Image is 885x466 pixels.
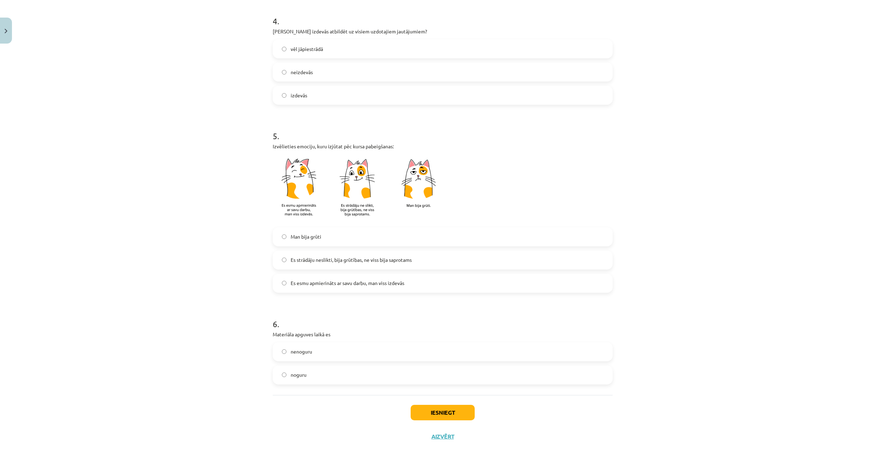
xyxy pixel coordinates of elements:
[273,28,613,35] p: [PERSON_NAME] izdevās atbildēt uz visiem uzdotajiem jautājumiem?
[282,349,286,354] input: nenoguru
[273,119,613,141] h1: 5 .
[282,70,286,75] input: neizdevās
[5,29,7,33] img: icon-close-lesson-0947bae3869378f0d4975bcd49f059093ad1ed9edebbc8119c70593378902aed.svg
[273,4,613,26] h1: 4 .
[282,258,286,262] input: Es strādāju neslikti, bija grūtības, ne viss bija saprotams
[429,433,456,440] button: Aizvērt
[273,331,613,338] p: Materiāla apguves laikā es
[273,143,613,150] p: Izvēlieties emociju, kuru izjūtat pēc kursa pabeigšanas:
[282,234,286,239] input: Man bija grūti
[282,47,286,51] input: vēl jāpiestrādā
[282,373,286,377] input: noguru
[291,69,313,76] span: neizdevās
[291,233,321,240] span: Man bija grūti
[291,279,404,287] span: Es esmu apmierināts ar savu darbu, man viss izdevās
[291,256,412,264] span: Es strādāju neslikti, bija grūtības, ne viss bija saprotams
[273,307,613,329] h1: 6 .
[291,92,307,99] span: izdevās
[411,405,475,420] button: Iesniegt
[291,348,312,355] span: nenoguru
[291,45,323,53] span: vēl jāpiestrādā
[282,281,286,285] input: Es esmu apmierināts ar savu darbu, man viss izdevās
[291,371,306,378] span: noguru
[282,93,286,98] input: izdevās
